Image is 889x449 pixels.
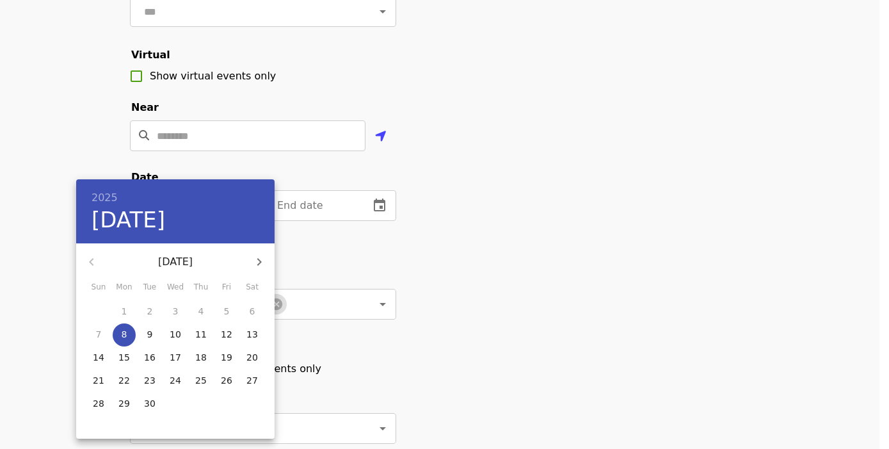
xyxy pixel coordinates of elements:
[241,281,264,294] span: Sat
[221,374,232,387] p: 26
[93,397,104,410] p: 28
[92,207,165,234] button: [DATE]
[118,397,130,410] p: 29
[93,374,104,387] p: 21
[170,328,181,341] p: 10
[138,370,161,393] button: 23
[215,281,238,294] span: Fri
[246,328,258,341] p: 13
[170,374,181,387] p: 24
[195,328,207,341] p: 11
[144,374,156,387] p: 23
[138,347,161,370] button: 16
[215,347,238,370] button: 19
[113,281,136,294] span: Mon
[118,351,130,364] p: 15
[164,323,187,347] button: 10
[170,351,181,364] p: 17
[246,374,258,387] p: 27
[189,281,212,294] span: Thu
[195,351,207,364] p: 18
[241,323,264,347] button: 13
[241,370,264,393] button: 27
[221,351,232,364] p: 19
[195,374,207,387] p: 25
[87,370,110,393] button: 21
[113,393,136,416] button: 29
[138,281,161,294] span: Tue
[215,323,238,347] button: 12
[87,281,110,294] span: Sun
[164,281,187,294] span: Wed
[241,347,264,370] button: 20
[147,328,153,341] p: 9
[122,328,127,341] p: 8
[113,323,136,347] button: 8
[87,393,110,416] button: 28
[93,351,104,364] p: 14
[113,370,136,393] button: 22
[189,370,212,393] button: 25
[164,370,187,393] button: 24
[118,374,130,387] p: 22
[138,393,161,416] button: 30
[87,347,110,370] button: 14
[144,397,156,410] p: 30
[92,189,118,207] button: 2025
[215,370,238,393] button: 26
[246,351,258,364] p: 20
[164,347,187,370] button: 17
[138,323,161,347] button: 9
[144,351,156,364] p: 16
[113,347,136,370] button: 15
[221,328,232,341] p: 12
[189,347,212,370] button: 18
[107,254,244,270] p: [DATE]
[189,323,212,347] button: 11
